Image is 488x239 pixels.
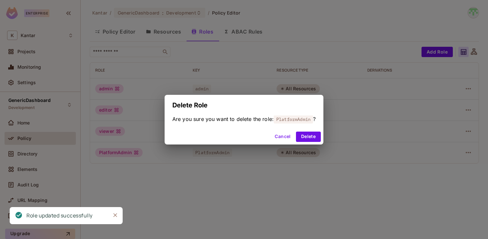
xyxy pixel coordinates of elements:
button: Cancel [272,132,293,142]
button: Close [110,210,120,220]
h2: Delete Role [165,95,323,115]
button: Delete [296,132,321,142]
div: Role updated successfully [26,212,93,220]
span: PlatformAdmin [274,115,313,124]
span: Are you sure you want to delete the role: ? [172,115,316,123]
